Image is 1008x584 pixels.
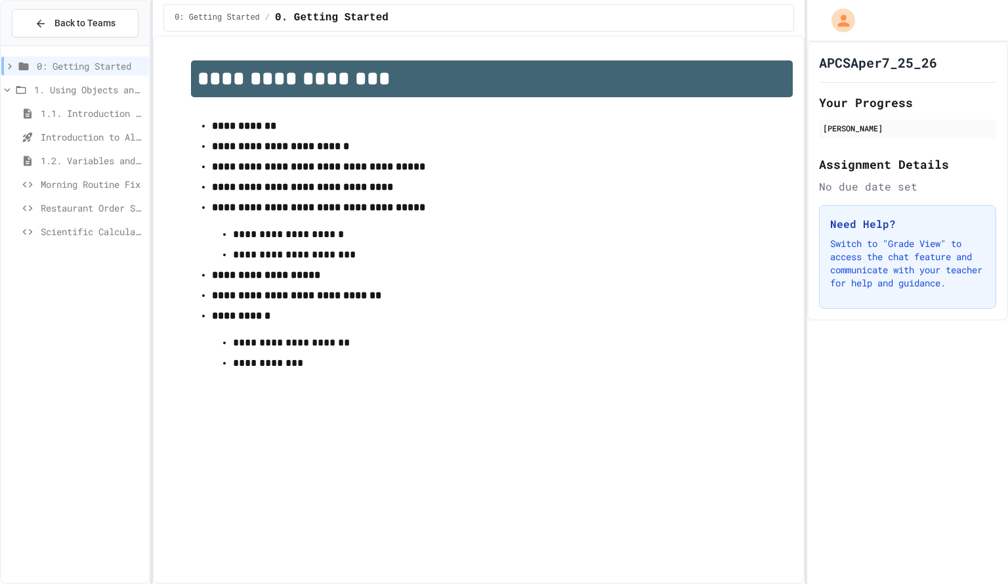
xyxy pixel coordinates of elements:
[12,9,138,37] button: Back to Teams
[830,216,985,232] h3: Need Help?
[175,12,260,23] span: 0: Getting Started
[34,83,144,97] span: 1. Using Objects and Methods
[41,130,144,144] span: Introduction to Algorithms, Programming, and Compilers
[819,53,937,72] h1: APCSAper7_25_26
[819,93,996,112] h2: Your Progress
[819,155,996,173] h2: Assignment Details
[41,154,144,168] span: 1.2. Variables and Data Types
[41,225,144,238] span: Scientific Calculator
[265,12,270,23] span: /
[823,122,992,134] div: [PERSON_NAME]
[41,201,144,215] span: Restaurant Order System
[37,59,144,73] span: 0: Getting Started
[41,177,144,191] span: Morning Routine Fix
[830,237,985,290] p: Switch to "Grade View" to access the chat feature and communicate with your teacher for help and ...
[41,106,144,120] span: 1.1. Introduction to Algorithms, Programming, and Compilers
[54,16,115,30] span: Back to Teams
[818,5,858,35] div: My Account
[819,179,996,194] div: No due date set
[275,10,388,26] span: 0. Getting Started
